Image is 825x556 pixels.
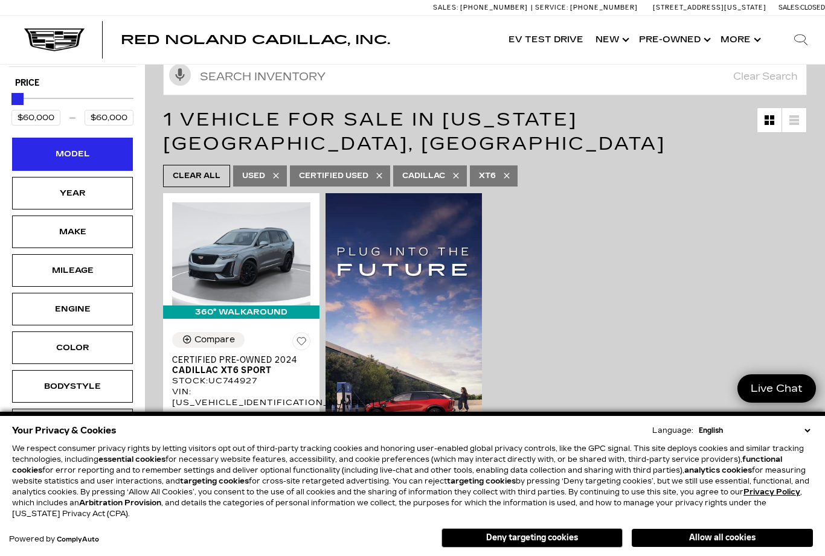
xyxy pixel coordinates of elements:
[652,427,693,434] div: Language:
[163,305,319,319] div: 360° WalkAround
[242,168,265,184] span: Used
[42,147,103,161] div: Model
[12,409,133,441] div: TrimTrim
[173,168,220,184] span: Clear All
[42,225,103,238] div: Make
[172,202,310,306] img: 2024 Cadillac XT6 Sport
[447,477,516,485] strong: targeting cookies
[743,488,800,496] u: Privacy Policy
[433,4,531,11] a: Sales: [PHONE_NUMBER]
[24,28,85,51] img: Cadillac Dark Logo with Cadillac White Text
[502,16,589,64] a: EV Test Drive
[169,64,191,86] svg: Click to toggle on voice search
[800,4,825,11] span: Closed
[12,177,133,209] div: YearYear
[433,4,458,11] span: Sales:
[9,535,99,543] div: Powered by
[12,422,117,439] span: Your Privacy & Cookies
[299,168,368,184] span: Certified Used
[85,110,133,126] input: Maximum
[292,332,310,355] button: Save Vehicle
[12,331,133,364] div: ColorColor
[460,4,528,11] span: [PHONE_NUMBER]
[42,380,103,393] div: Bodystyle
[479,168,496,184] span: XT6
[12,443,813,519] p: We respect consumer privacy rights by letting visitors opt out of third-party tracking cookies an...
[535,4,568,11] span: Service:
[653,4,766,11] a: [STREET_ADDRESS][US_STATE]
[121,34,390,46] a: Red Noland Cadillac, Inc.
[42,341,103,354] div: Color
[42,187,103,200] div: Year
[737,374,816,403] a: Live Chat
[570,4,638,11] span: [PHONE_NUMBER]
[12,370,133,403] div: BodystyleBodystyle
[696,425,813,436] select: Language Select
[172,332,245,348] button: Compare Vehicle
[172,365,301,375] span: Cadillac XT6 Sport
[180,477,249,485] strong: targeting cookies
[714,16,765,64] button: More
[79,499,161,507] strong: Arbitration Provision
[632,529,813,547] button: Allow all cookies
[531,4,641,11] a: Service: [PHONE_NUMBER]
[11,110,60,126] input: Minimum
[15,78,130,89] h5: Price
[777,16,825,64] div: Search
[589,16,633,64] a: New
[172,375,310,386] div: Stock : UC744927
[441,528,623,548] button: Deny targeting cookies
[172,355,310,375] a: Certified Pre-Owned 2024Cadillac XT6 Sport
[778,4,800,11] span: Sales:
[57,536,99,543] a: ComplyAuto
[121,33,390,47] span: Red Noland Cadillac, Inc.
[42,302,103,316] div: Engine
[684,466,752,475] strong: analytics cookies
[633,16,714,64] a: Pre-Owned
[12,293,133,325] div: EngineEngine
[98,455,165,464] strong: essential cookies
[163,109,666,155] span: 1 Vehicle for Sale in [US_STATE][GEOGRAPHIC_DATA], [GEOGRAPHIC_DATA]
[172,386,310,408] div: VIN: [US_VEHICLE_IDENTIFICATION_NUMBER]
[12,138,133,170] div: ModelModel
[42,264,103,277] div: Mileage
[745,382,809,395] span: Live Chat
[11,89,133,126] div: Price
[757,108,782,132] a: Grid View
[194,334,235,345] div: Compare
[11,93,24,105] div: Maximum Price
[172,355,301,365] span: Certified Pre-Owned 2024
[12,216,133,248] div: MakeMake
[163,58,807,95] input: Search Inventory
[402,168,445,184] span: Cadillac
[12,254,133,287] div: MileageMileage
